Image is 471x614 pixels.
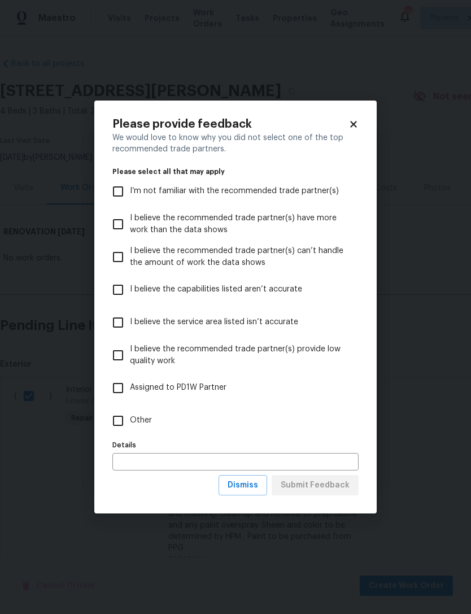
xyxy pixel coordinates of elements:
span: Dismiss [228,478,258,493]
div: We would love to know why you did not select one of the top recommended trade partners. [112,132,359,155]
button: Dismiss [219,475,267,496]
label: Details [112,442,359,448]
span: I’m not familiar with the recommended trade partner(s) [130,185,339,197]
span: Assigned to PD1W Partner [130,382,226,394]
h2: Please provide feedback [112,119,348,130]
span: I believe the service area listed isn’t accurate [130,316,298,328]
span: I believe the capabilities listed aren’t accurate [130,284,302,295]
legend: Please select all that may apply [112,168,359,175]
span: I believe the recommended trade partner(s) provide low quality work [130,343,350,367]
span: I believe the recommended trade partner(s) have more work than the data shows [130,212,350,236]
span: Other [130,415,152,426]
span: I believe the recommended trade partner(s) can’t handle the amount of work the data shows [130,245,350,269]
